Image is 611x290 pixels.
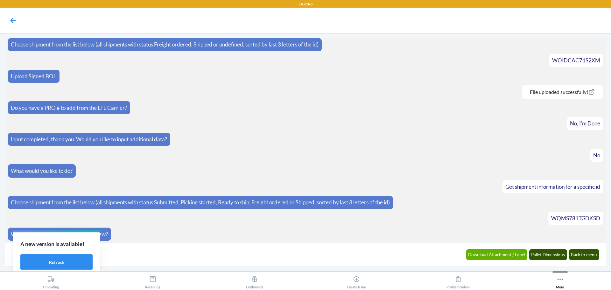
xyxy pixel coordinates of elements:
[593,152,600,159] span: No
[11,135,167,144] p: Input completed, thank you. Would you like to input additional data?
[145,273,160,289] div: Receiving
[505,183,600,190] span: Get shipment information for a specific id
[43,273,59,289] div: Unloading
[11,167,73,175] p: What would you like to do?
[305,272,407,289] button: Create Issue
[11,72,56,81] p: Upload Signed BOL
[11,40,319,49] p: Choose shipment from the list below (all shipments with status Freight ordered, Shipped or undefi...
[509,272,611,289] button: More
[20,254,93,270] button: Refresh
[298,1,313,7] p: LAX1RS
[246,273,263,289] div: Outbounds
[525,89,600,95] a: File uploaded successfully!
[204,272,305,289] button: Outbounds
[11,104,127,112] p: Do you have a PRO # to add from the LTL Carrier?
[11,198,390,207] p: Choose shipment from the list below (all shipments with status Submitted, Picking started, Ready ...
[570,120,600,127] span: No, I'm Done
[347,273,366,289] div: Create Issue
[11,230,108,238] p: Which information would you like to view?
[466,249,528,260] button: Download Attachment / Label
[569,249,600,260] button: Back to menu
[102,272,204,289] button: Receiving
[552,57,600,64] span: WOIDCAC71S2XM
[20,240,93,248] p: A new version is available!
[407,272,509,289] button: Problem Solver
[556,273,564,289] div: More
[551,215,600,222] span: WQMS781TGDKSD
[529,249,567,260] button: Pallet Dimensions
[446,273,470,289] div: Problem Solver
